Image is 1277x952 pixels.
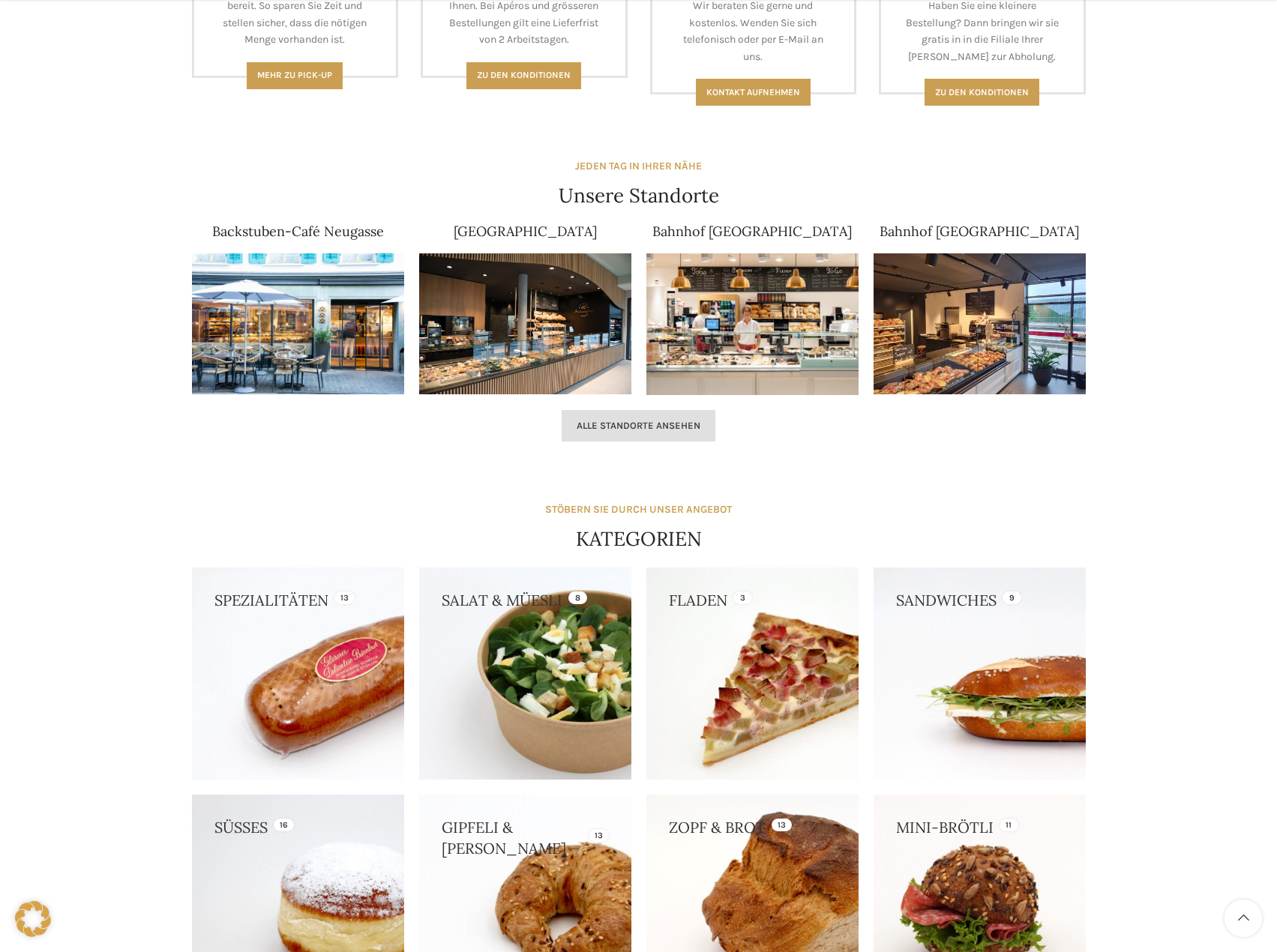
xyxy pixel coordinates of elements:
[577,420,700,432] span: Alle Standorte ansehen
[562,410,715,442] a: Alle Standorte ansehen
[696,79,811,106] a: Kontakt aufnehmen
[257,70,332,80] span: Mehr zu Pick-Up
[925,79,1039,106] a: Zu den konditionen
[212,223,384,240] a: Backstuben-Café Neugasse
[1225,900,1262,937] a: Scroll to top button
[575,158,702,175] div: JEDEN TAG IN IHRER NÄHE
[247,62,343,89] a: Mehr zu Pick-Up
[576,525,702,552] h4: KATEGORIEN
[466,62,581,89] a: Zu den Konditionen
[652,223,852,240] a: Bahnhof [GEOGRAPHIC_DATA]
[880,223,1079,240] a: Bahnhof [GEOGRAPHIC_DATA]
[935,87,1029,97] span: Zu den konditionen
[706,87,800,97] span: Kontakt aufnehmen
[545,501,732,518] div: STÖBERN SIE DURCH UNSER ANGEBOT
[477,70,571,80] span: Zu den Konditionen
[454,223,597,240] a: [GEOGRAPHIC_DATA]
[559,182,719,209] h4: Unsere Standorte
